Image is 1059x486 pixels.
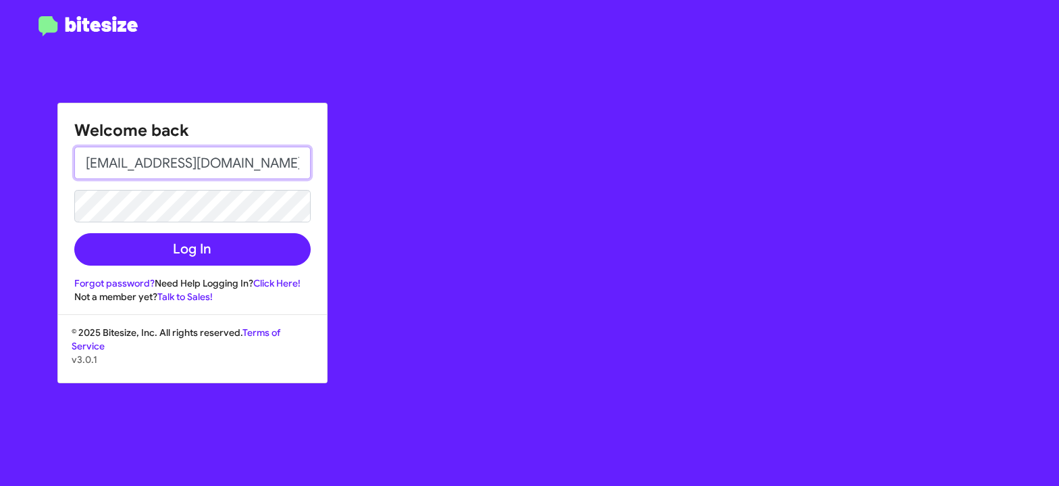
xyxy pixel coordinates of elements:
a: Talk to Sales! [157,291,213,303]
div: Not a member yet? [74,290,311,303]
a: Forgot password? [74,277,155,289]
input: Email address [74,147,311,179]
a: Click Here! [253,277,301,289]
p: v3.0.1 [72,353,313,366]
a: Terms of Service [72,326,280,352]
div: © 2025 Bitesize, Inc. All rights reserved. [58,326,327,383]
h1: Welcome back [74,120,311,141]
button: Log In [74,233,311,266]
div: Need Help Logging In? [74,276,311,290]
